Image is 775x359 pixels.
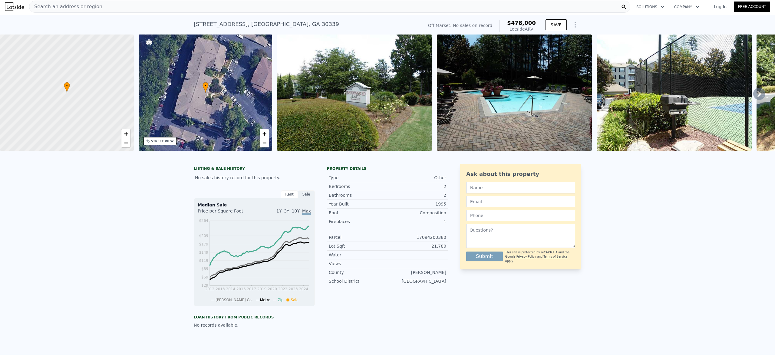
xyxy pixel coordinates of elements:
[546,19,567,30] button: SAVE
[734,2,770,12] a: Free Account
[194,20,339,28] div: [STREET_ADDRESS] , [GEOGRAPHIC_DATA] , GA 30339
[257,287,267,291] tspan: 2019
[236,287,246,291] tspan: 2016
[302,209,311,215] span: Max
[466,252,503,261] button: Submit
[329,219,387,225] div: Fireplaces
[329,269,387,275] div: County
[203,82,209,93] div: •
[201,267,208,271] tspan: $89
[151,139,174,143] div: STREET VIEW
[201,283,208,288] tspan: $29
[199,242,208,246] tspan: $179
[387,243,446,249] div: 21,780
[268,287,277,291] tspan: 2020
[329,183,387,189] div: Bedrooms
[262,139,266,147] span: −
[387,175,446,181] div: Other
[543,255,567,258] a: Terms of Service
[198,208,254,218] div: Price per Square Foot
[121,129,130,138] a: Zoom in
[329,175,387,181] div: Type
[327,166,448,171] div: Property details
[387,210,446,216] div: Composition
[194,166,315,172] div: LISTING & SALE HISTORY
[216,298,253,302] span: [PERSON_NAME] Co.
[329,201,387,207] div: Year Built
[124,130,128,137] span: +
[466,182,575,193] input: Name
[260,138,269,147] a: Zoom out
[277,35,432,151] img: Sale: null Parcel: 117498034
[262,130,266,137] span: +
[505,250,575,263] div: This site is protected by reCAPTCHA and the Google and apply.
[199,250,208,255] tspan: $149
[387,234,446,240] div: 17094200380
[199,219,208,223] tspan: $264
[466,210,575,221] input: Phone
[226,287,236,291] tspan: 2014
[329,234,387,240] div: Parcel
[284,209,289,213] span: 3Y
[194,172,315,183] div: No sales history record for this property.
[203,83,209,88] span: •
[198,202,311,208] div: Median Sale
[516,255,536,258] a: Privacy Policy
[292,209,300,213] span: 10Y
[329,278,387,284] div: School District
[247,287,256,291] tspan: 2017
[387,278,446,284] div: [GEOGRAPHIC_DATA]
[387,201,446,207] div: 1995
[276,209,282,213] span: 1Y
[64,82,70,93] div: •
[569,19,581,31] button: Show Options
[64,83,70,88] span: •
[201,275,208,279] tspan: $59
[507,26,536,32] div: Lotside ARV
[466,196,575,207] input: Email
[194,322,315,328] div: No records available.
[205,287,215,291] tspan: 2012
[194,315,315,320] div: Loan history from public records
[632,2,669,12] button: Solutions
[597,35,752,151] img: Sale: null Parcel: 117498034
[29,3,102,10] span: Search an address or region
[428,22,492,28] div: Off Market. No sales on record
[124,139,128,147] span: −
[260,298,270,302] span: Metro
[289,287,298,291] tspan: 2023
[329,243,387,249] div: Lot Sqft
[298,190,315,198] div: Sale
[329,192,387,198] div: Bathrooms
[329,252,387,258] div: Water
[387,269,446,275] div: [PERSON_NAME]
[199,234,208,238] tspan: $209
[216,287,225,291] tspan: 2013
[437,35,592,151] img: Sale: null Parcel: 117498034
[278,298,283,302] span: Zip
[299,287,308,291] tspan: 2024
[291,298,298,302] span: Sale
[121,138,130,147] a: Zoom out
[199,259,208,263] tspan: $119
[669,2,704,12] button: Company
[329,210,387,216] div: Roof
[466,170,575,178] div: Ask about this property
[281,190,298,198] div: Rent
[387,219,446,225] div: 1
[278,287,288,291] tspan: 2022
[260,129,269,138] a: Zoom in
[387,192,446,198] div: 2
[707,4,734,10] a: Log In
[5,2,24,11] img: Lotside
[387,183,446,189] div: 2
[507,20,536,26] span: $478,000
[329,261,387,267] div: Views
